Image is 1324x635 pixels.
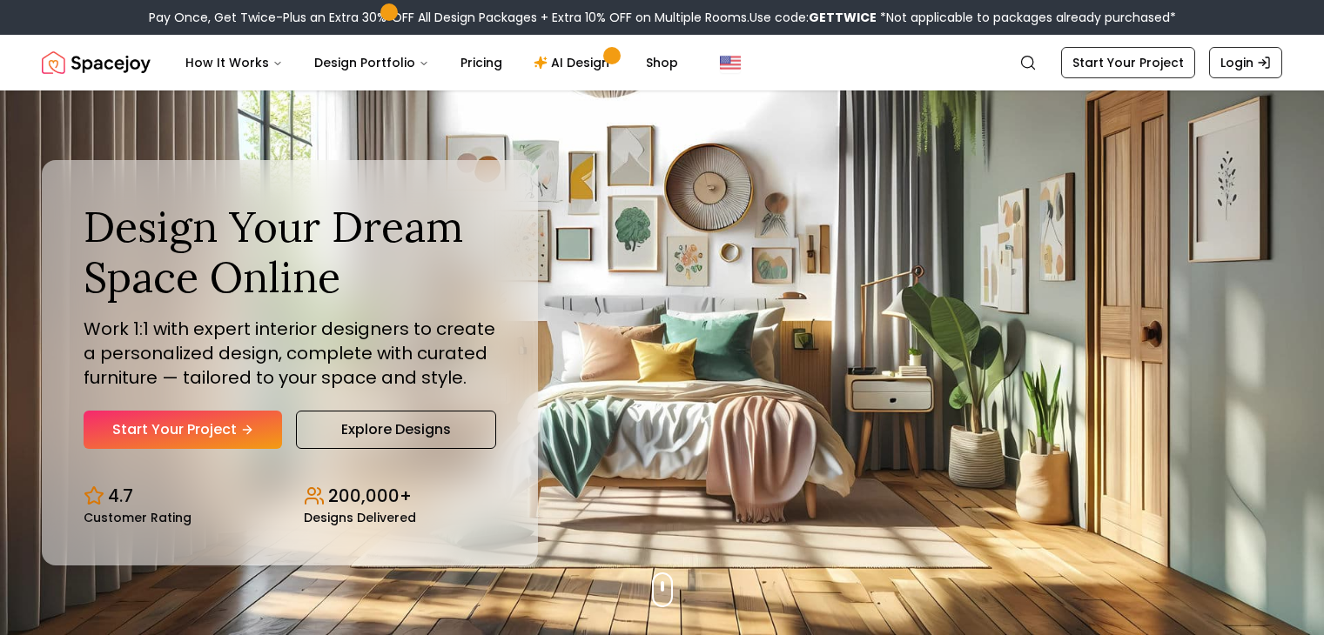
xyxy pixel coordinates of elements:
small: Designs Delivered [304,511,416,524]
h1: Design Your Dream Space Online [84,202,496,302]
img: United States [720,52,741,73]
a: AI Design [520,45,628,80]
a: Pricing [447,45,516,80]
small: Customer Rating [84,511,192,524]
div: Pay Once, Get Twice-Plus an Extra 30% OFF All Design Packages + Extra 10% OFF on Multiple Rooms. [149,9,1176,26]
p: 200,000+ [328,484,412,508]
a: Start Your Project [1061,47,1195,78]
a: Explore Designs [296,411,496,449]
nav: Global [42,35,1282,90]
button: Design Portfolio [300,45,443,80]
p: 4.7 [108,484,133,508]
a: Shop [632,45,692,80]
div: Design stats [84,470,496,524]
p: Work 1:1 with expert interior designers to create a personalized design, complete with curated fu... [84,317,496,390]
a: Login [1209,47,1282,78]
img: Spacejoy Logo [42,45,151,80]
span: Use code: [749,9,877,26]
span: *Not applicable to packages already purchased* [877,9,1176,26]
nav: Main [171,45,692,80]
a: Spacejoy [42,45,151,80]
a: Start Your Project [84,411,282,449]
button: How It Works [171,45,297,80]
b: GETTWICE [809,9,877,26]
